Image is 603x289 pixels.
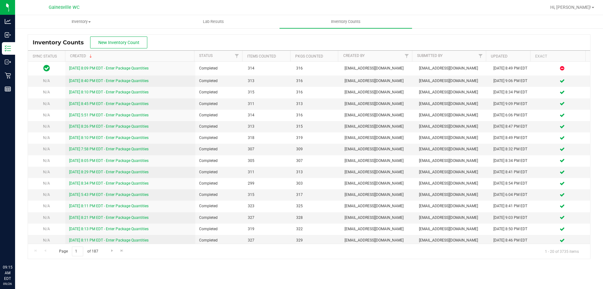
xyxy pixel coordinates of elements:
span: Inventory Counts [33,39,90,46]
span: Hi, [PERSON_NAME]! [550,5,591,10]
a: Created [70,54,93,58]
span: [EMAIL_ADDRESS][DOMAIN_NAME] [419,89,486,95]
a: Updated [491,54,508,58]
a: [DATE] 8:10 PM EDT - Enter Package Quantities [69,90,149,94]
a: [DATE] 8:26 PM EDT - Enter Package Quantities [69,124,149,129]
span: [EMAIL_ADDRESS][DOMAIN_NAME] [419,158,486,164]
div: [DATE] 8:41 PM EDT [493,203,530,209]
span: [EMAIL_ADDRESS][DOMAIN_NAME] [419,192,486,198]
span: [EMAIL_ADDRESS][DOMAIN_NAME] [345,203,411,209]
a: Submitted By [417,53,443,58]
span: N/A [43,170,50,174]
span: [EMAIL_ADDRESS][DOMAIN_NAME] [419,181,486,186]
span: 328 [296,215,337,221]
div: [DATE] 8:54 PM EDT [493,181,530,186]
inline-svg: Retail [5,72,11,79]
div: [DATE] 8:41 PM EDT [493,169,530,175]
span: Completed [199,215,240,221]
p: 09:15 AM EDT [3,264,12,281]
a: Filter [401,51,412,61]
span: N/A [43,147,50,151]
span: 305 [248,158,289,164]
span: [EMAIL_ADDRESS][DOMAIN_NAME] [419,226,486,232]
span: 311 [248,101,289,107]
div: [DATE] 9:09 PM EDT [493,101,530,107]
a: [DATE] 8:29 PM EDT - Enter Package Quantities [69,170,149,174]
span: N/A [43,204,50,208]
span: [EMAIL_ADDRESS][DOMAIN_NAME] [345,158,411,164]
span: Completed [199,158,240,164]
span: 316 [296,89,337,95]
a: [DATE] 5:51 PM EDT - Enter Package Quantities [69,113,149,117]
a: Inventory [15,15,147,28]
inline-svg: Inventory [5,45,11,52]
span: N/A [43,136,50,140]
a: [DATE] 5:43 PM EDT - Enter Package Quantities [69,192,149,197]
a: [DATE] 8:21 PM EDT - Enter Package Quantities [69,215,149,220]
span: 316 [296,112,337,118]
span: 313 [296,101,337,107]
div: [DATE] 8:47 PM EDT [493,124,530,130]
span: [EMAIL_ADDRESS][DOMAIN_NAME] [419,146,486,152]
a: [DATE] 8:13 PM EDT - Enter Package Quantities [69,227,149,231]
div: [DATE] 8:46 PM EDT [493,237,530,243]
inline-svg: Inbound [5,32,11,38]
span: [EMAIL_ADDRESS][DOMAIN_NAME] [419,78,486,84]
span: 313 [296,169,337,175]
span: 323 [248,203,289,209]
span: Gainesville WC [49,5,79,10]
span: [EMAIL_ADDRESS][DOMAIN_NAME] [345,169,411,175]
a: [DATE] 8:11 PM EDT - Enter Package Quantities [69,238,149,242]
inline-svg: Analytics [5,18,11,25]
span: [EMAIL_ADDRESS][DOMAIN_NAME] [345,181,411,186]
a: Lab Results [147,15,280,28]
span: Completed [199,112,240,118]
span: 318 [248,135,289,141]
span: 325 [296,203,337,209]
inline-svg: Reports [5,86,11,92]
span: N/A [43,158,50,163]
a: Status [199,53,213,58]
a: Items Counted [247,54,276,58]
span: [EMAIL_ADDRESS][DOMAIN_NAME] [419,112,486,118]
span: N/A [43,215,50,220]
a: Inventory Counts [280,15,412,28]
button: New Inventory Count [90,36,147,48]
a: Go to the next page [107,247,117,255]
span: 319 [296,135,337,141]
span: Completed [199,89,240,95]
th: Exact [530,51,585,62]
span: 316 [296,78,337,84]
span: 314 [248,112,289,118]
span: [EMAIL_ADDRESS][DOMAIN_NAME] [345,146,411,152]
iframe: Resource center unread badge [19,238,26,245]
span: 313 [248,78,289,84]
span: 315 [296,124,337,130]
span: [EMAIL_ADDRESS][DOMAIN_NAME] [419,237,486,243]
span: Completed [199,203,240,209]
inline-svg: Outbound [5,59,11,65]
span: 327 [248,215,289,221]
span: [EMAIL_ADDRESS][DOMAIN_NAME] [345,124,411,130]
span: 314 [248,65,289,71]
input: 1 [72,247,83,256]
a: [DATE] 8:05 PM EDT - Enter Package Quantities [69,158,149,163]
span: [EMAIL_ADDRESS][DOMAIN_NAME] [345,215,411,221]
a: [DATE] 8:34 PM EDT - Enter Package Quantities [69,181,149,186]
span: [EMAIL_ADDRESS][DOMAIN_NAME] [345,65,411,71]
span: Completed [199,192,240,198]
span: 309 [296,146,337,152]
span: Completed [199,146,240,152]
span: 307 [296,158,337,164]
div: [DATE] 8:34 PM EDT [493,89,530,95]
span: Page of 187 [54,247,103,256]
div: [DATE] 8:49 PM EDT [493,65,530,71]
span: [EMAIL_ADDRESS][DOMAIN_NAME] [345,192,411,198]
span: [EMAIL_ADDRESS][DOMAIN_NAME] [419,101,486,107]
span: 322 [296,226,337,232]
span: Completed [199,237,240,243]
a: [DATE] 8:09 PM EDT - Enter Package Quantities [69,66,149,70]
span: 299 [248,181,289,186]
span: Completed [199,135,240,141]
div: [DATE] 9:06 PM EDT [493,78,530,84]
